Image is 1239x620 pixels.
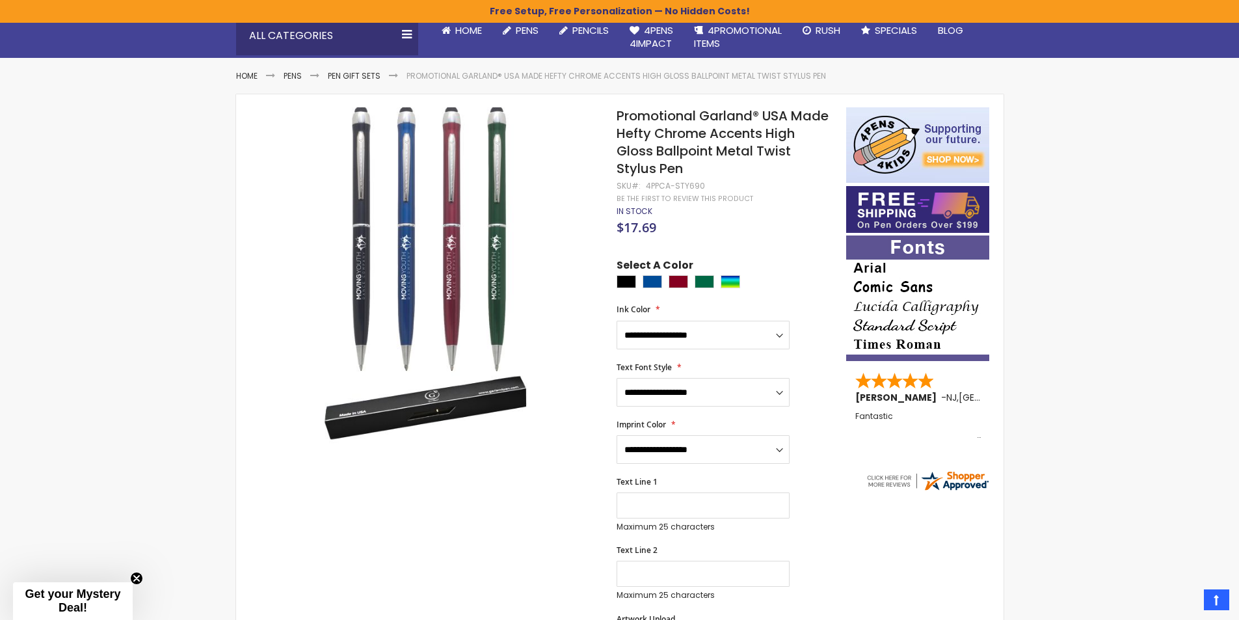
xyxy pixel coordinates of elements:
[865,484,990,495] a: 4pens.com certificate URL
[684,16,792,59] a: 4PROMOTIONALITEMS
[262,106,600,444] img: Promotional Garland® USA Made Hefty Chrome Accents High Gloss Ballpoint Metal Twist Stylus Pen
[941,391,1054,404] span: - ,
[236,16,418,55] div: All Categories
[617,419,666,430] span: Imprint Color
[516,23,539,37] span: Pens
[694,23,782,50] span: 4PROMOTIONAL ITEMS
[284,70,302,81] a: Pens
[25,587,120,614] span: Get your Mystery Deal!
[855,391,941,404] span: [PERSON_NAME]
[846,107,989,183] img: 4pens 4 kids
[617,180,641,191] strong: SKU
[617,476,658,487] span: Text Line 1
[13,582,133,620] div: Get your Mystery Deal!Close teaser
[549,16,619,45] a: Pencils
[855,412,981,440] div: Fantastic
[695,275,714,288] div: Dark Green
[927,16,974,45] a: Blog
[492,16,549,45] a: Pens
[1132,585,1239,620] iframe: Google Customer Reviews
[617,194,753,204] a: Be the first to review this product
[643,275,662,288] div: Dark Blue
[617,206,652,217] span: In stock
[572,23,609,37] span: Pencils
[617,275,636,288] div: Black
[617,362,672,373] span: Text Font Style
[617,522,790,532] p: Maximum 25 characters
[617,206,652,217] div: Availability
[865,469,990,492] img: 4pens.com widget logo
[455,23,482,37] span: Home
[617,590,790,600] p: Maximum 25 characters
[946,391,957,404] span: NJ
[669,275,688,288] div: Burgundy
[875,23,917,37] span: Specials
[619,16,684,59] a: 4Pens4impact
[236,70,258,81] a: Home
[846,186,989,233] img: Free shipping on orders over $199
[792,16,851,45] a: Rush
[938,23,963,37] span: Blog
[431,16,492,45] a: Home
[328,70,380,81] a: Pen Gift Sets
[617,304,650,315] span: Ink Color
[721,275,740,288] div: Assorted
[630,23,673,50] span: 4Pens 4impact
[617,545,658,556] span: Text Line 2
[406,71,826,81] li: Promotional Garland® USA Made Hefty Chrome Accents High Gloss Ballpoint Metal Twist Stylus Pen
[617,258,693,276] span: Select A Color
[851,16,927,45] a: Specials
[846,236,989,361] img: font-personalization-examples
[816,23,840,37] span: Rush
[617,219,656,236] span: $17.69
[959,391,1054,404] span: [GEOGRAPHIC_DATA]
[646,181,705,191] div: 4PPCA-STY690
[617,107,829,178] span: Promotional Garland® USA Made Hefty Chrome Accents High Gloss Ballpoint Metal Twist Stylus Pen
[130,572,143,585] button: Close teaser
